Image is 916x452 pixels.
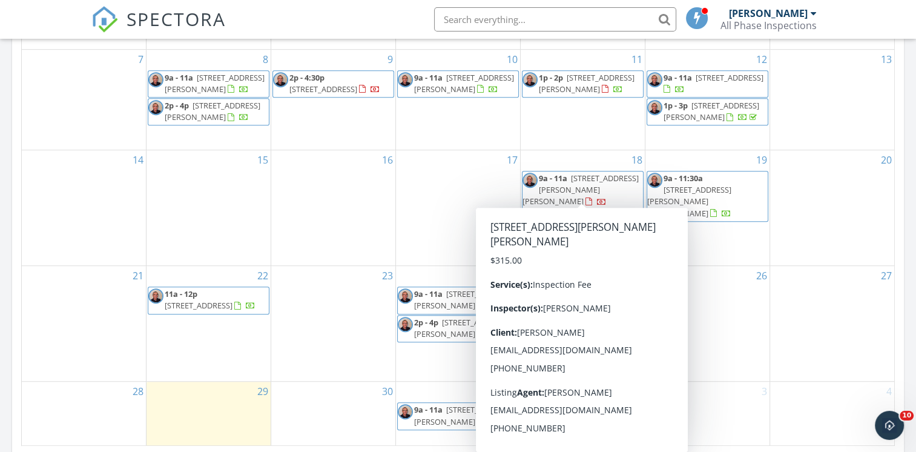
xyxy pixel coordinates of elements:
[397,287,519,314] a: 9a - 11a [STREET_ADDRESS][PERSON_NAME]
[130,382,146,401] a: Go to September 28, 2025
[148,72,163,87] img: ray_picture.jpg
[148,100,163,115] img: ray_picture.jpg
[271,382,396,446] td: Go to September 30, 2025
[878,150,894,170] a: Go to September 20, 2025
[539,288,578,299] span: 9a - 11:30a
[647,173,731,219] a: 9a - 11:30a [STREET_ADDRESS][PERSON_NAME][PERSON_NAME]
[878,50,894,69] a: Go to September 13, 2025
[271,150,396,266] td: Go to September 16, 2025
[522,171,644,210] a: 9a - 11a [STREET_ADDRESS][PERSON_NAME][PERSON_NAME]
[414,317,510,339] a: 2p - 4p [STREET_ADDRESS][PERSON_NAME]
[396,382,521,446] td: Go to October 1, 2025
[647,72,662,87] img: ray_picture.jpg
[130,150,146,170] a: Go to September 14, 2025
[414,317,438,328] span: 2p - 4p
[664,72,763,95] a: 9a - 11a [STREET_ADDRESS]
[255,150,271,170] a: Go to September 15, 2025
[522,288,607,322] a: 9a - 11:30a [STREET_ADDRESS][PERSON_NAME]
[884,382,894,401] a: Go to October 4, 2025
[539,72,563,83] span: 1p - 2p
[729,7,808,19] div: [PERSON_NAME]
[148,288,163,304] img: ray_picture.jpg
[273,72,288,87] img: ray_picture.jpg
[271,49,396,150] td: Go to September 9, 2025
[522,173,639,207] span: [STREET_ADDRESS][PERSON_NAME][PERSON_NAME]
[567,213,634,224] span: [STREET_ADDRESS]
[22,266,147,382] td: Go to September 21, 2025
[759,382,769,401] a: Go to October 3, 2025
[522,70,644,98] a: 1p - 2p [STREET_ADDRESS][PERSON_NAME]
[380,150,395,170] a: Go to September 16, 2025
[396,150,521,266] td: Go to September 17, 2025
[664,100,759,122] span: [STREET_ADDRESS][PERSON_NAME]
[414,317,510,339] span: [STREET_ADDRESS][PERSON_NAME]
[414,288,514,311] a: 9a - 11a [STREET_ADDRESS][PERSON_NAME]
[647,100,662,115] img: ray_picture.jpg
[414,404,514,427] a: 9a - 11a [STREET_ADDRESS][PERSON_NAME]
[645,382,769,446] td: Go to October 3, 2025
[385,50,395,69] a: Go to September 9, 2025
[380,382,395,401] a: Go to September 30, 2025
[522,327,644,354] a: 2p - 4:30p [STREET_ADDRESS]
[522,173,538,188] img: ray_picture.jpg
[629,50,645,69] a: Go to September 11, 2025
[398,72,413,87] img: ray_picture.jpg
[522,300,607,322] span: [STREET_ADDRESS][PERSON_NAME]
[647,173,662,188] img: ray_picture.jpg
[380,266,395,285] a: Go to September 23, 2025
[645,266,769,382] td: Go to September 26, 2025
[769,266,894,382] td: Go to September 27, 2025
[289,72,380,95] a: 2p - 4:30p [STREET_ADDRESS]
[397,70,519,98] a: 9a - 11a [STREET_ADDRESS][PERSON_NAME]
[769,150,894,266] td: Go to September 20, 2025
[664,100,688,111] span: 1p - 3p
[414,72,514,95] a: 9a - 11a [STREET_ADDRESS][PERSON_NAME]
[260,50,271,69] a: Go to September 8, 2025
[900,411,914,420] span: 10
[91,6,118,33] img: The Best Home Inspection Software - Spectora
[539,340,607,351] span: [STREET_ADDRESS]
[522,287,644,326] a: 9a - 11:30a [STREET_ADDRESS][PERSON_NAME]
[720,19,817,32] div: All Phase Inspections
[414,288,443,299] span: 9a - 11a
[539,173,567,184] span: 9a - 11a
[539,328,630,351] a: 2p - 4:30p [STREET_ADDRESS]
[22,150,147,266] td: Go to September 14, 2025
[634,382,645,401] a: Go to October 2, 2025
[91,16,226,42] a: SPECTORA
[127,6,226,32] span: SPECTORA
[398,288,413,304] img: ray_picture.jpg
[520,382,645,446] td: Go to October 2, 2025
[647,70,768,98] a: 9a - 11a [STREET_ADDRESS]
[647,184,731,218] span: [STREET_ADDRESS][PERSON_NAME][PERSON_NAME]
[522,213,538,228] img: ray_picture.jpg
[520,150,645,266] td: Go to September 18, 2025
[165,72,193,83] span: 9a - 11a
[147,49,271,150] td: Go to September 8, 2025
[255,266,271,285] a: Go to September 22, 2025
[289,72,325,83] span: 2p - 4:30p
[664,173,703,184] span: 9a - 11:30a
[520,266,645,382] td: Go to September 25, 2025
[522,288,538,304] img: ray_picture.jpg
[754,50,769,69] a: Go to September 12, 2025
[875,411,904,440] iframe: Intercom live chat
[520,49,645,150] td: Go to September 11, 2025
[696,72,763,83] span: [STREET_ADDRESS]
[769,49,894,150] td: Go to September 13, 2025
[647,98,768,125] a: 1p - 3p [STREET_ADDRESS][PERSON_NAME]
[539,213,563,224] span: 2p - 4p
[165,288,197,299] span: 11a - 12p
[148,98,269,125] a: 2p - 4p [STREET_ADDRESS][PERSON_NAME]
[414,404,443,415] span: 9a - 11a
[147,150,271,266] td: Go to September 15, 2025
[769,382,894,446] td: Go to October 4, 2025
[504,266,520,285] a: Go to September 24, 2025
[414,72,443,83] span: 9a - 11a
[255,382,271,401] a: Go to September 29, 2025
[165,300,232,311] span: [STREET_ADDRESS]
[645,49,769,150] td: Go to September 12, 2025
[396,266,521,382] td: Go to September 24, 2025
[522,72,538,87] img: ray_picture.jpg
[522,173,639,207] a: 9a - 11a [STREET_ADDRESS][PERSON_NAME][PERSON_NAME]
